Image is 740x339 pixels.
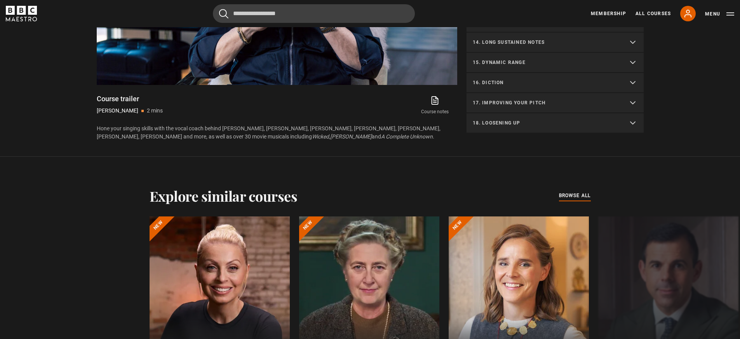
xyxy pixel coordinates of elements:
h1: Course trailer [97,94,163,104]
p: 16. Diction [473,79,619,86]
p: 17. Improving your pitch [473,99,619,106]
summary: 14. Long sustained notes [467,33,644,53]
a: browse all [559,192,591,200]
p: Hone your singing skills with the vocal coach behind [PERSON_NAME], [PERSON_NAME], [PERSON_NAME],... [97,125,457,141]
a: Course notes [413,94,457,117]
a: Membership [591,10,626,17]
p: [PERSON_NAME] [97,107,138,115]
i: Wicked [312,133,329,140]
p: 18. Loosening up [473,119,619,126]
a: All Courses [636,10,671,17]
input: Search [213,4,415,23]
button: Submit the search query [219,9,228,19]
i: A Complete Unknown [381,133,433,140]
summary: 18. Loosening up [467,113,644,133]
svg: BBC Maestro [6,6,37,21]
p: 14. Long sustained notes [473,39,619,46]
button: Toggle navigation [705,10,734,18]
summary: 15. Dynamic range [467,53,644,73]
p: 15. Dynamic range [473,59,619,66]
p: 2 mins [147,107,163,115]
summary: 17. Improving your pitch [467,93,644,113]
i: [PERSON_NAME] [330,133,372,140]
h2: Explore similar courses [150,188,298,204]
summary: 16. Diction [467,73,644,93]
